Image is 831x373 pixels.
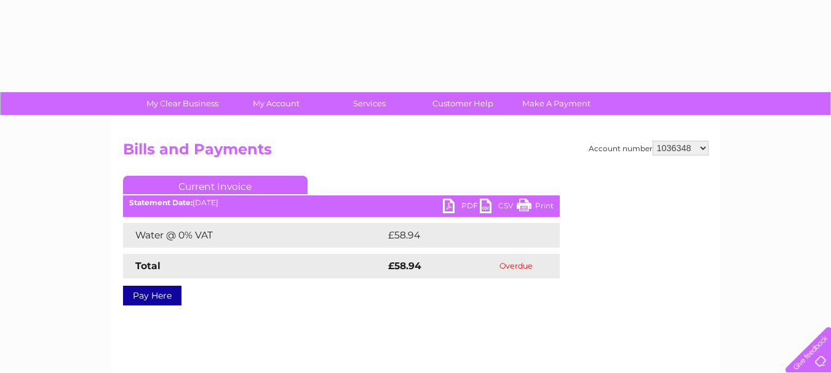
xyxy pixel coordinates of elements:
a: CSV [480,198,517,216]
td: £58.94 [385,223,536,248]
strong: £58.94 [388,260,421,272]
a: PDF [443,198,480,216]
strong: Total [135,260,161,272]
a: My Clear Business [132,92,233,115]
a: Services [319,92,420,115]
b: Statement Date: [129,198,193,207]
a: Make A Payment [506,92,607,115]
td: Water @ 0% VAT [123,223,385,248]
a: Current Invoice [123,176,308,194]
h2: Bills and Payments [123,141,709,164]
a: Customer Help [412,92,514,115]
div: [DATE] [123,198,560,207]
a: My Account [225,92,327,115]
div: Account number [589,141,709,155]
a: Pay Here [123,286,181,305]
td: Overdue [472,254,560,278]
a: Print [517,198,554,216]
